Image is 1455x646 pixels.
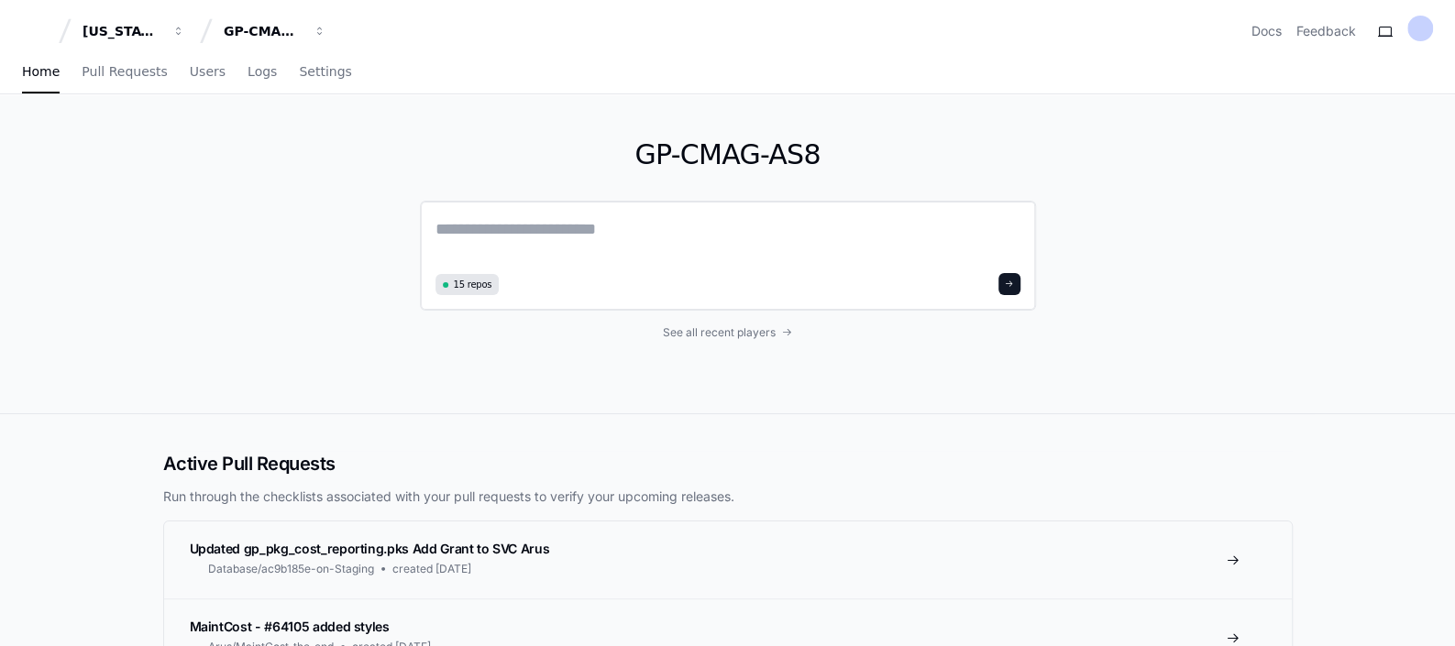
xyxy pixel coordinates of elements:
h2: Active Pull Requests [163,451,1293,476]
span: Pull Requests [82,66,167,77]
a: Pull Requests [82,51,167,93]
a: Home [22,51,60,93]
span: Home [22,66,60,77]
a: Logs [248,51,277,93]
span: Users [190,66,226,77]
a: See all recent players [420,325,1036,340]
span: Updated gp_pkg_cost_reporting.pks Add Grant to SVC Arus [190,541,550,556]
div: GP-CMAG-AS8 [224,22,303,40]
span: See all recent players [663,325,776,340]
a: Updated gp_pkg_cost_reporting.pks Add Grant to SVC ArusDatabase/ac9b185e-on-Stagingcreated [DATE] [164,521,1292,598]
h1: GP-CMAG-AS8 [420,138,1036,171]
span: created [DATE] [392,562,471,576]
span: Database/ac9b185e-on-Staging [208,562,374,576]
button: [US_STATE] Pacific [75,15,193,48]
span: 15 repos [454,278,492,291]
a: Settings [299,51,351,93]
a: Docs [1251,22,1282,40]
span: Settings [299,66,351,77]
span: Logs [248,66,277,77]
span: MaintCost - #64105 added styles [190,619,390,634]
p: Run through the checklists associated with your pull requests to verify your upcoming releases. [163,487,1293,506]
div: [US_STATE] Pacific [83,22,161,40]
a: Users [190,51,226,93]
button: Feedback [1296,22,1356,40]
button: GP-CMAG-AS8 [216,15,334,48]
